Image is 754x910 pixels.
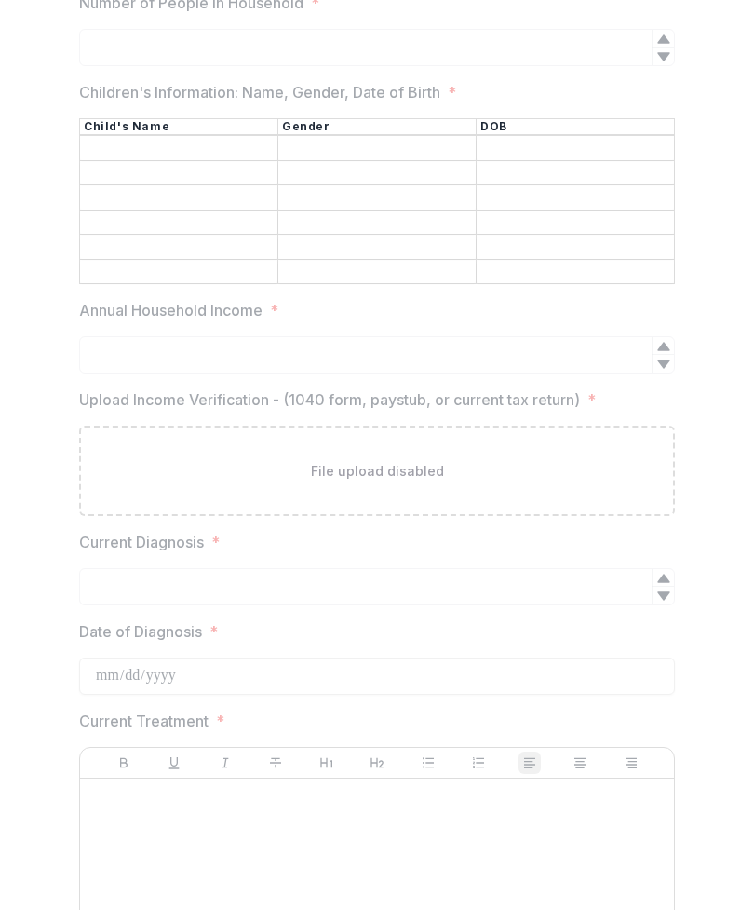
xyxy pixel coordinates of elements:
button: Heading 1 [316,752,338,774]
button: Strike [264,752,287,774]
button: Italicize [214,752,236,774]
th: Gender [278,119,477,136]
button: Align Left [518,752,541,774]
p: File upload disabled [311,461,444,481]
button: Underline [163,752,185,774]
button: Ordered List [467,752,490,774]
p: Date of Diagnosis [79,620,202,643]
p: Upload Income Verification - (1040 form, paystub, or current tax return) [79,388,580,411]
p: Annual Household Income [79,299,263,321]
button: Align Right [620,752,642,774]
th: Child's Name [80,119,278,136]
th: DOB [477,119,675,136]
p: Current Treatment [79,710,209,732]
button: Bullet List [417,752,439,774]
button: Align Center [569,752,591,774]
p: Children's Information: Name, Gender, Date of Birth [79,81,440,103]
button: Bold [113,752,135,774]
p: Current Diagnosis [79,531,204,553]
button: Heading 2 [366,752,388,774]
